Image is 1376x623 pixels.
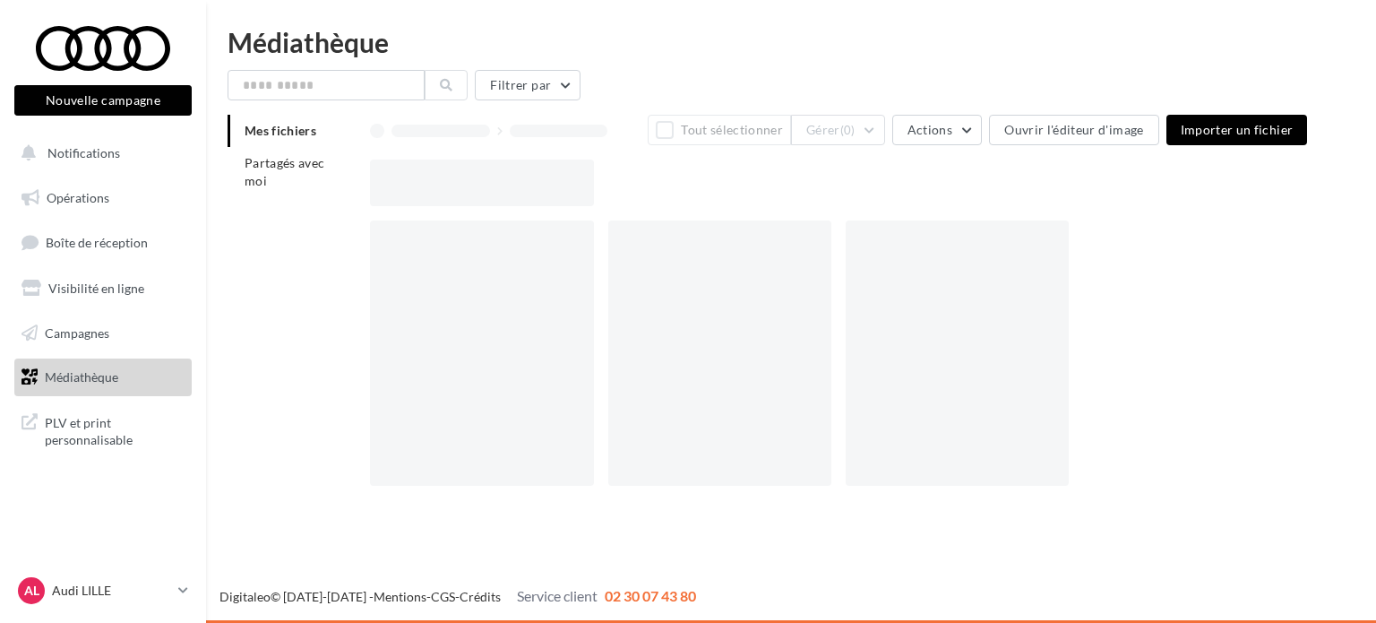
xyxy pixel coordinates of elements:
span: Partagés avec moi [245,155,325,188]
span: Boîte de réception [46,235,148,250]
a: PLV et print personnalisable [11,403,195,456]
span: Médiathèque [45,369,118,385]
span: Actions [907,122,952,137]
a: Campagnes [11,315,195,352]
p: Audi LILLE [52,582,171,600]
span: Service client [517,587,598,604]
button: Nouvelle campagne [14,85,192,116]
a: Boîte de réception [11,223,195,262]
a: CGS [431,589,455,604]
button: Tout sélectionner [648,115,791,145]
a: Médiathèque [11,359,195,396]
span: Opérations [47,190,109,205]
span: PLV et print personnalisable [45,411,185,449]
a: Crédits [460,589,501,604]
span: © [DATE]-[DATE] - - - [219,589,696,604]
button: Ouvrir l'éditeur d'image [989,115,1158,145]
a: AL Audi LILLE [14,574,192,608]
div: Médiathèque [228,29,1354,56]
a: Digitaleo [219,589,271,604]
span: (0) [840,123,856,137]
span: Importer un fichier [1181,122,1294,137]
span: AL [24,582,39,600]
span: Notifications [47,145,120,160]
button: Importer un fichier [1166,115,1308,145]
a: Mentions [374,589,426,604]
span: Visibilité en ligne [48,281,144,296]
span: 02 30 07 43 80 [605,587,696,604]
a: Visibilité en ligne [11,270,195,307]
span: Mes fichiers [245,123,316,138]
button: Gérer(0) [791,115,885,145]
a: Opérations [11,179,195,217]
span: Campagnes [45,324,109,340]
button: Actions [892,115,982,145]
button: Notifications [11,134,188,172]
button: Filtrer par [475,70,580,100]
